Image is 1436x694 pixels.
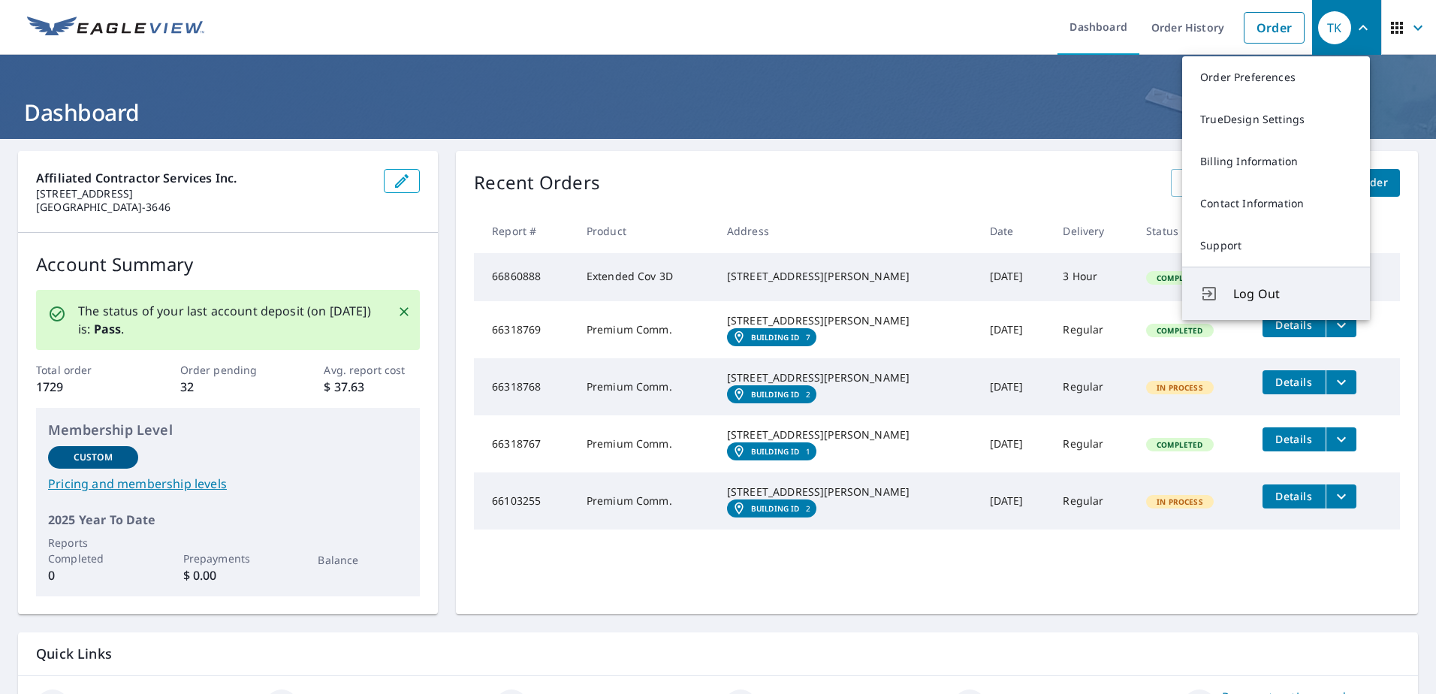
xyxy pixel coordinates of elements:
[978,209,1051,253] th: Date
[1233,285,1352,303] span: Log Out
[751,504,800,513] em: Building ID
[1051,358,1134,415] td: Regular
[474,253,575,301] td: 66860888
[394,302,414,321] button: Close
[474,209,575,253] th: Report #
[1326,427,1356,451] button: filesDropdownBtn-66318767
[727,385,816,403] a: Building ID2
[48,475,408,493] a: Pricing and membership levels
[1244,12,1305,44] a: Order
[575,358,715,415] td: Premium Comm.
[1182,98,1370,140] a: TrueDesign Settings
[1272,318,1317,332] span: Details
[48,535,138,566] p: Reports Completed
[324,362,420,378] p: Avg. report cost
[575,472,715,530] td: Premium Comm.
[474,169,600,197] p: Recent Orders
[1326,313,1356,337] button: filesDropdownBtn-66318769
[727,442,816,460] a: Building ID1
[727,269,966,284] div: [STREET_ADDRESS][PERSON_NAME]
[727,370,966,385] div: [STREET_ADDRESS][PERSON_NAME]
[324,378,420,396] p: $ 37.63
[727,499,816,517] a: Building ID2
[1051,301,1134,358] td: Regular
[36,362,132,378] p: Total order
[1182,56,1370,98] a: Order Preferences
[183,551,273,566] p: Prepayments
[48,566,138,584] p: 0
[978,358,1051,415] td: [DATE]
[1051,209,1134,253] th: Delivery
[727,328,816,346] a: Building ID7
[1051,472,1134,530] td: Regular
[978,472,1051,530] td: [DATE]
[1051,253,1134,301] td: 3 Hour
[1051,415,1134,472] td: Regular
[1272,432,1317,446] span: Details
[1272,375,1317,389] span: Details
[978,253,1051,301] td: [DATE]
[474,472,575,530] td: 66103255
[1326,370,1356,394] button: filesDropdownBtn-66318768
[1272,489,1317,503] span: Details
[18,97,1418,128] h1: Dashboard
[36,201,372,214] p: [GEOGRAPHIC_DATA]-3646
[180,362,276,378] p: Order pending
[78,302,379,338] p: The status of your last account deposit (on [DATE]) is: .
[36,251,420,278] p: Account Summary
[183,566,273,584] p: $ 0.00
[1182,140,1370,183] a: Billing Information
[74,451,113,464] p: Custom
[727,484,966,499] div: [STREET_ADDRESS][PERSON_NAME]
[751,447,800,456] em: Building ID
[1182,183,1370,225] a: Contact Information
[1326,484,1356,508] button: filesDropdownBtn-66103255
[48,420,408,440] p: Membership Level
[27,17,204,39] img: EV Logo
[1148,273,1211,283] span: Completed
[180,378,276,396] p: 32
[1263,427,1326,451] button: detailsBtn-66318767
[48,511,408,529] p: 2025 Year To Date
[1182,267,1370,320] button: Log Out
[474,415,575,472] td: 66318767
[715,209,978,253] th: Address
[575,301,715,358] td: Premium Comm.
[1148,439,1211,450] span: Completed
[94,321,122,337] b: Pass
[318,552,408,568] p: Balance
[575,253,715,301] td: Extended Cov 3D
[751,390,800,399] em: Building ID
[1263,370,1326,394] button: detailsBtn-66318768
[1182,225,1370,267] a: Support
[978,415,1051,472] td: [DATE]
[1318,11,1351,44] div: TK
[1263,313,1326,337] button: detailsBtn-66318769
[1134,209,1250,253] th: Status
[1171,169,1278,197] a: View All Orders
[36,169,372,187] p: Affiliated Contractor Services Inc.
[751,333,800,342] em: Building ID
[978,301,1051,358] td: [DATE]
[575,415,715,472] td: Premium Comm.
[727,313,966,328] div: [STREET_ADDRESS][PERSON_NAME]
[36,378,132,396] p: 1729
[575,209,715,253] th: Product
[1148,496,1212,507] span: In Process
[36,644,1400,663] p: Quick Links
[1263,484,1326,508] button: detailsBtn-66103255
[474,301,575,358] td: 66318769
[474,358,575,415] td: 66318768
[36,187,372,201] p: [STREET_ADDRESS]
[727,427,966,442] div: [STREET_ADDRESS][PERSON_NAME]
[1148,325,1211,336] span: Completed
[1148,382,1212,393] span: In Process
